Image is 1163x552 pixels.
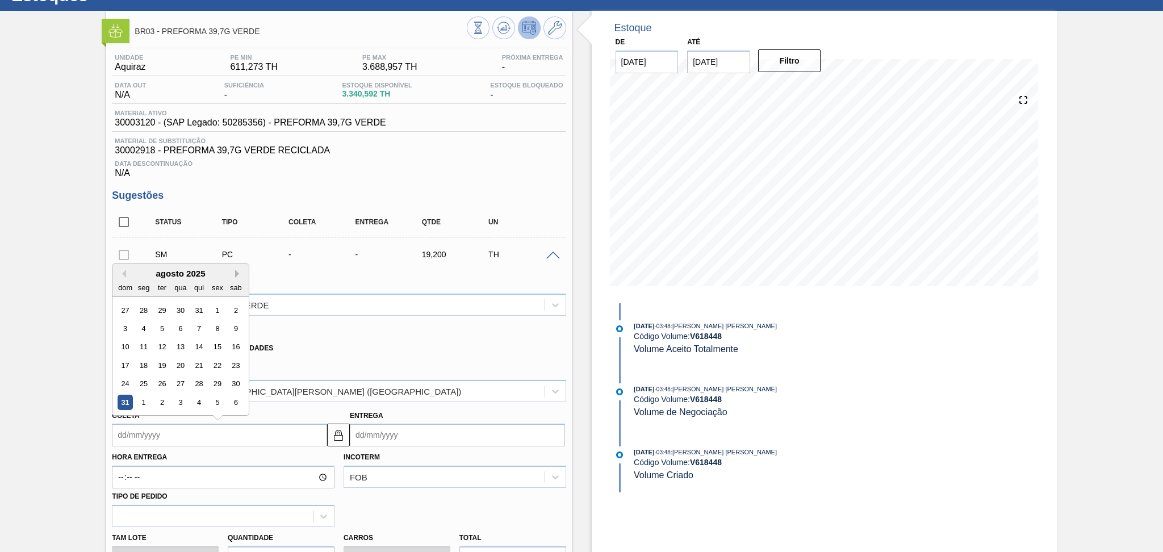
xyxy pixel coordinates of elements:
[634,395,903,404] div: Código Volume:
[486,250,560,259] div: TH
[136,377,152,392] div: Choose segunda-feira, 25 de agosto de 2025
[221,82,267,100] div: -
[116,301,245,412] div: month 2025-08
[118,395,133,410] div: Choose domingo, 31 de agosto de 2025
[616,325,623,332] img: atual
[152,250,227,259] div: Sugestão Manual
[191,280,207,295] div: qui
[118,280,133,295] div: dom
[219,250,294,259] div: Pedido de Compra
[543,16,566,39] button: Ir ao Master Data / Geral
[115,118,386,128] span: 30003120 - (SAP Legado: 50285356) - PREFORMA 39,7G VERDE
[687,38,700,46] label: Até
[112,412,139,420] label: Coleta
[173,321,189,336] div: Choose quarta-feira, 6 de agosto de 2025
[228,358,244,373] div: Choose sábado, 23 de agosto de 2025
[419,218,494,226] div: Qtde
[655,323,671,329] span: - 03:48
[499,54,566,72] div: -
[112,156,566,178] div: N/A
[690,332,722,341] strong: V 618448
[115,62,145,72] span: Aquiraz
[634,407,727,417] span: Volume de Negociação
[154,395,170,410] div: Choose terça-feira, 2 de setembro de 2025
[634,449,654,455] span: [DATE]
[350,472,367,482] div: FOB
[342,90,412,98] span: 3.340,592 TH
[616,451,623,458] img: atual
[154,321,170,336] div: Choose terça-feira, 5 de agosto de 2025
[118,358,133,373] div: Choose domingo, 17 de agosto de 2025
[690,395,722,404] strong: V 618448
[655,386,671,392] span: - 03:48
[231,54,278,61] span: PE MIN
[118,377,133,392] div: Choose domingo, 24 de agosto de 2025
[210,340,225,355] div: Choose sexta-feira, 15 de agosto de 2025
[634,323,654,329] span: [DATE]
[108,24,123,38] img: Ícone
[655,449,671,455] span: - 03:48
[136,280,152,295] div: seg
[224,82,264,89] span: Suficiência
[173,358,189,373] div: Choose quarta-feira, 20 de agosto de 2025
[112,530,219,546] label: Tam lote
[634,470,693,480] span: Volume Criado
[671,323,777,329] span: : [PERSON_NAME] [PERSON_NAME]
[173,280,189,295] div: qua
[191,358,207,373] div: Choose quinta-feira, 21 de agosto de 2025
[690,458,722,467] strong: V 618448
[118,321,133,336] div: Choose domingo, 3 de agosto de 2025
[191,340,207,355] div: Choose quinta-feira, 14 de agosto de 2025
[350,424,565,446] input: dd/mm/yyyy
[154,358,170,373] div: Choose terça-feira, 19 de agosto de 2025
[154,340,170,355] div: Choose terça-feira, 12 de agosto de 2025
[210,280,225,295] div: sex
[518,16,541,39] button: Desprogramar Estoque
[758,49,821,72] button: Filtro
[228,280,244,295] div: sab
[634,458,903,467] div: Código Volume:
[115,137,563,144] span: Material de Substituição
[286,218,361,226] div: Coleta
[350,412,383,420] label: Entrega
[467,16,490,39] button: Visão Geral dos Estoques
[118,303,133,318] div: Choose domingo, 27 de julho de 2025
[286,250,361,259] div: -
[671,449,777,455] span: : [PERSON_NAME] [PERSON_NAME]
[616,388,623,395] img: atual
[228,377,244,392] div: Choose sábado, 30 de agosto de 2025
[342,82,412,89] span: Estoque Disponível
[419,250,494,259] div: 19,200
[112,82,149,100] div: N/A
[487,82,566,100] div: -
[112,269,249,278] div: agosto 2025
[191,303,207,318] div: Choose quinta-feira, 31 de julho de 2025
[152,218,227,226] div: Status
[210,358,225,373] div: Choose sexta-feira, 22 de agosto de 2025
[112,424,327,446] input: dd/mm/yyyy
[228,303,244,318] div: Choose sábado, 2 de agosto de 2025
[136,321,152,336] div: Choose segunda-feira, 4 de agosto de 2025
[352,250,427,259] div: -
[228,321,244,336] div: Choose sábado, 9 de agosto de 2025
[502,54,563,61] span: Próxima Entrega
[634,386,654,392] span: [DATE]
[492,16,515,39] button: Atualizar Gráfico
[112,449,334,466] label: Hora Entrega
[112,492,167,500] label: Tipo de pedido
[173,340,189,355] div: Choose quarta-feira, 13 de agosto de 2025
[352,218,427,226] div: Entrega
[173,303,189,318] div: Choose quarta-feira, 30 de julho de 2025
[135,27,466,36] span: BR03 - PREFORMA 39,7G VERDE
[616,38,625,46] label: De
[616,51,679,73] input: dd/mm/yyyy
[671,386,777,392] span: : [PERSON_NAME] [PERSON_NAME]
[362,62,417,72] span: 3.688,957 TH
[235,270,243,278] button: Next Month
[210,377,225,392] div: Choose sexta-feira, 29 de agosto de 2025
[136,395,152,410] div: Choose segunda-feira, 1 de setembro de 2025
[118,386,461,396] div: A - 327938 - AMCOR - [GEOGRAPHIC_DATA][PERSON_NAME] ([GEOGRAPHIC_DATA])
[634,344,738,354] span: Volume Aceito Totalmente
[231,62,278,72] span: 611,273 TH
[191,321,207,336] div: Choose quinta-feira, 7 de agosto de 2025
